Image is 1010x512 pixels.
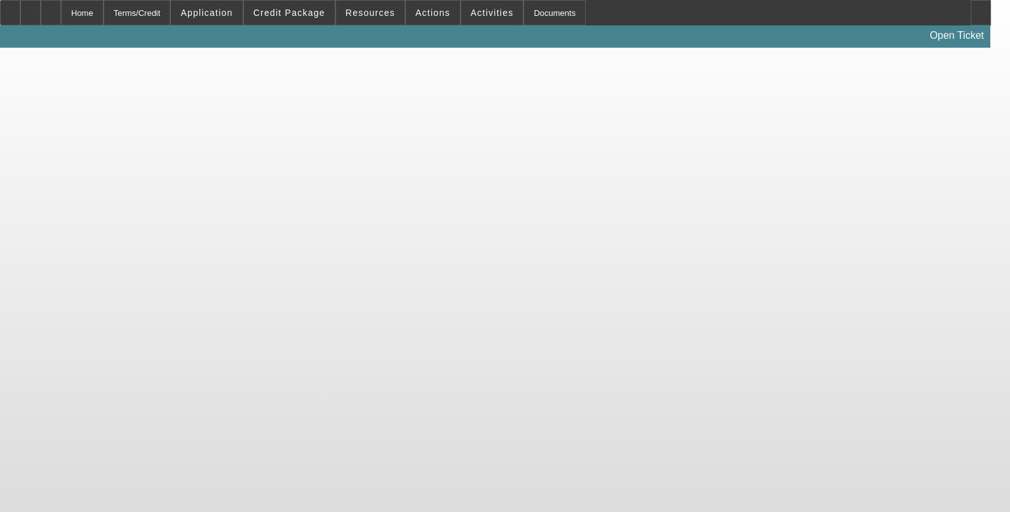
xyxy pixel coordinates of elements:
span: Credit Package [253,8,325,18]
button: Resources [336,1,405,25]
span: Activities [471,8,514,18]
button: Actions [406,1,460,25]
span: Resources [346,8,395,18]
a: Open Ticket [925,25,989,46]
button: Activities [461,1,523,25]
button: Credit Package [244,1,335,25]
button: Application [171,1,242,25]
span: Actions [415,8,450,18]
span: Application [180,8,232,18]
